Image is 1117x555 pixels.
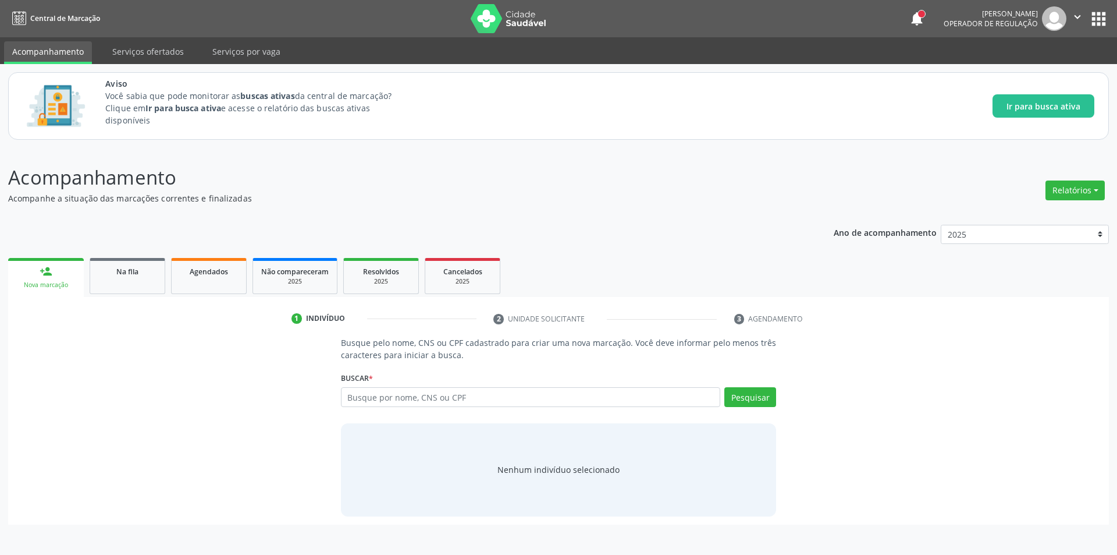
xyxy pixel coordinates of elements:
[909,10,925,27] button: notifications
[105,90,413,126] p: Você sabia que pode monitorar as da central de marcação? Clique em e acesse o relatório das busca...
[341,337,777,361] p: Busque pelo nome, CNS ou CPF cadastrado para criar uma nova marcação. Você deve informar pelo men...
[104,41,192,62] a: Serviços ofertados
[8,9,100,28] a: Central de Marcação
[16,281,76,289] div: Nova marcação
[944,9,1038,19] div: [PERSON_NAME]
[291,313,302,324] div: 1
[116,267,138,277] span: Na fila
[190,267,228,277] span: Agendados
[261,277,329,286] div: 2025
[341,369,373,387] label: Buscar
[105,77,413,90] span: Aviso
[23,80,89,132] img: Imagem de CalloutCard
[1006,100,1080,112] span: Ir para busca ativa
[8,163,778,192] p: Acompanhamento
[944,19,1038,29] span: Operador de regulação
[145,102,221,114] strong: Ir para busca ativa
[40,265,52,278] div: person_add
[352,277,410,286] div: 2025
[4,41,92,64] a: Acompanhamento
[30,13,100,23] span: Central de Marcação
[306,313,345,324] div: Indivíduo
[443,267,482,277] span: Cancelados
[1066,6,1088,31] button: 
[341,387,721,407] input: Busque por nome, CNS ou CPF
[204,41,289,62] a: Serviços por vaga
[993,94,1094,118] button: Ir para busca ativa
[261,267,329,277] span: Não compareceram
[8,192,778,204] p: Acompanhe a situação das marcações correntes e finalizadas
[240,90,294,101] strong: buscas ativas
[1088,9,1109,29] button: apps
[1045,181,1105,200] button: Relatórios
[1042,6,1066,31] img: img
[433,277,492,286] div: 2025
[1071,10,1084,23] i: 
[363,267,399,277] span: Resolvidos
[724,387,776,407] button: Pesquisar
[497,464,620,476] div: Nenhum indivíduo selecionado
[834,225,937,239] p: Ano de acompanhamento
